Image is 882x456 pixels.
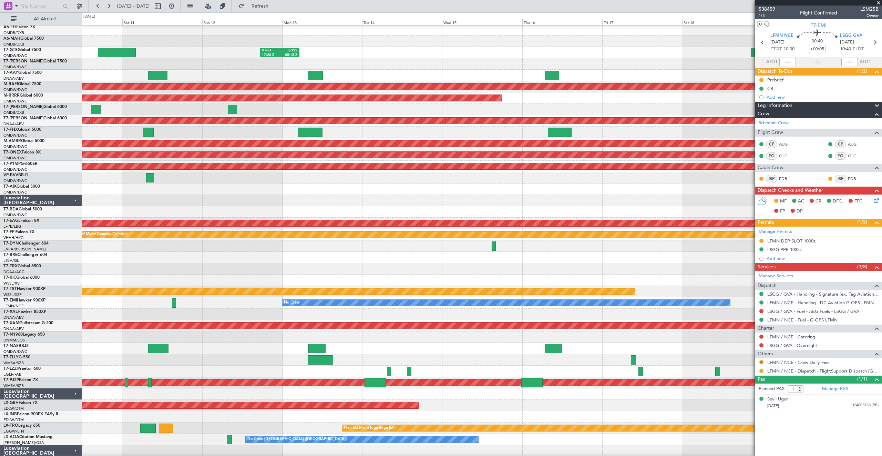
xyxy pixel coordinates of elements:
a: VHHH/HKG [3,235,24,240]
span: 10:40 [840,46,851,53]
span: Pax [758,376,765,384]
a: T7-LZZIPraetor 600 [3,367,41,371]
a: WSSL/XSP [3,292,22,297]
span: Dispatch [758,282,777,290]
a: LFMN / NCE - Crew Daily Fee [767,359,829,365]
span: Cabin Crew [758,164,783,172]
a: FDB [779,176,794,182]
label: Planned PAX [759,386,784,393]
div: CP [835,140,846,148]
a: DNAA/ABV [3,315,24,320]
a: OLC [848,153,863,159]
span: Owner [860,13,879,19]
span: (3/8) [857,263,867,270]
div: Prebrief [767,77,783,83]
a: OMDW/DWC [3,133,27,138]
a: OMDB/DXB [3,110,24,115]
span: T7-FHX [3,128,18,132]
div: CB [767,86,773,91]
a: EDLW/DTM [3,406,24,411]
span: M-RAFI [3,82,18,86]
a: WMSA/SZB [3,383,24,388]
a: LX-GBHFalcon 7X [3,401,38,405]
span: [DATE] [770,39,784,46]
a: T7-[PERSON_NAME]Global 6000 [3,105,67,109]
a: VP-BVVBBJ1 [3,173,28,177]
div: EGSS [279,48,297,53]
span: FP [780,208,785,215]
a: T7-TSTHawker 900XP [3,287,45,291]
a: T7-EAGLFalcon 8X [3,219,39,223]
a: LX-INBFalcon 900EX EASy II [3,412,58,416]
a: LFMN / NCE - Catering [767,334,815,340]
div: ISP [835,175,846,182]
div: No Crew [GEOGRAPHIC_DATA] ([GEOGRAPHIC_DATA]) [247,434,347,445]
span: U24003758 (PP) [851,403,879,408]
span: A6-MAH [3,37,20,41]
span: ELDT [853,46,864,53]
span: T7-PJ29 [3,378,19,382]
span: [DATE] - [DATE] [117,3,150,9]
button: UTC [757,21,769,27]
span: Refresh [246,4,275,9]
span: MF [780,198,787,205]
span: T7-EAGL [3,219,20,223]
div: No Crew [284,298,300,308]
span: T7-GTS [3,48,18,52]
a: T7-[PERSON_NAME]Global 7500 [3,59,67,63]
a: LX-AOACitation Mustang [3,435,53,439]
a: LSGG / GVA - Handling - Signature (ex. Tag Aviation) LSGG / GVA [767,291,879,297]
div: Fri 10 [42,19,122,25]
a: T7-AAYGlobal 7500 [3,71,42,75]
span: T7-EMI [3,298,17,303]
span: LFMN NCE [770,32,793,39]
span: T7-AIX [3,185,17,189]
a: T7-BDAGlobal 5000 [3,207,42,211]
span: T7-XAL [3,310,18,314]
a: T7-EMIHawker 900XP [3,298,45,303]
a: A6-MAHGlobal 7500 [3,37,44,41]
a: T7-GTSGlobal 7500 [3,48,41,52]
a: LFMN / NCE - Dispatch - FlightSupport Dispatch [GEOGRAPHIC_DATA] [767,368,879,374]
span: Services [758,263,776,271]
span: All Aircraft [18,17,73,21]
span: (1/1) [857,375,867,383]
span: VP-BVV [3,173,18,177]
div: Wed 15 [442,19,522,25]
span: T7-[PERSON_NAME] [3,105,43,109]
span: T7-P1MP [3,162,21,166]
a: T7-DYNChallenger 604 [3,241,49,246]
a: OMDW/DWC [3,167,27,172]
span: [DATE] [767,403,779,408]
div: Sat 18 [682,19,762,25]
div: FO [766,152,777,160]
span: 10:00 [783,46,794,53]
span: Charter [758,325,774,333]
span: T7-N1960 [3,333,23,337]
a: T7-P1MPG-650ER [3,162,38,166]
span: M-RRRR [3,93,20,98]
span: ALDT [860,59,871,66]
a: LFMN/NCE [3,304,24,309]
span: Others [758,350,773,358]
a: DNAA/ABV [3,76,24,81]
input: --:-- [779,58,796,66]
a: OMDW/DWC [3,144,27,149]
a: EGGW/LTN [3,429,24,434]
span: Flight Crew [758,129,783,137]
span: (1/2) [857,218,867,226]
a: OMDW/DWC [3,178,27,184]
div: Sat 11 [122,19,202,25]
a: LFMN / NCE - Handling - DC Aviation-G-OPS LFMN [767,300,874,306]
span: T7-ELLY [3,355,19,359]
span: T7-DYN [3,241,19,246]
span: T7-FFI [3,230,16,234]
a: DNMM/LOS [3,338,25,343]
a: DNAA/ABV [3,121,24,127]
span: LSM25B [860,6,879,13]
a: T7-FFIFalcon 7X [3,230,34,234]
a: FDB [848,176,863,182]
span: T7-AAY [3,71,18,75]
div: Fri 17 [602,19,682,25]
span: Dispatch Checks and Weather [758,187,823,195]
